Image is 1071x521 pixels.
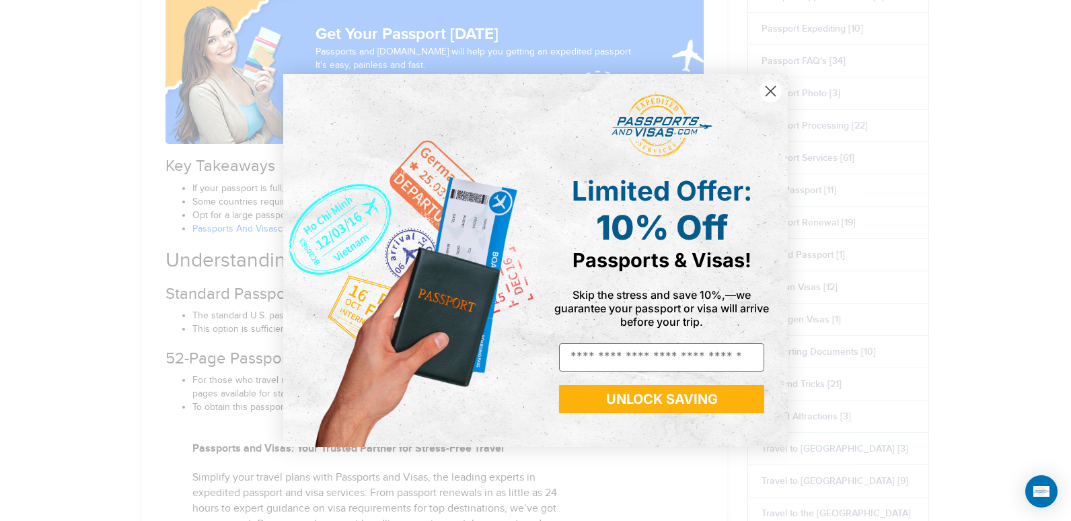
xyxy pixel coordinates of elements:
img: passports and visas [612,94,712,158]
span: Skip the stress and save 10%,—we guarantee your passport or visa will arrive before your trip. [554,288,769,328]
div: Open Intercom Messenger [1025,475,1058,508]
img: de9cda0d-0715-46ca-9a25-073762a91ba7.png [283,74,535,446]
span: 10% Off [596,207,728,248]
button: UNLOCK SAVING [559,385,764,413]
span: Limited Offer: [572,174,752,207]
button: Close dialog [759,79,782,103]
span: Passports & Visas! [573,248,751,272]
